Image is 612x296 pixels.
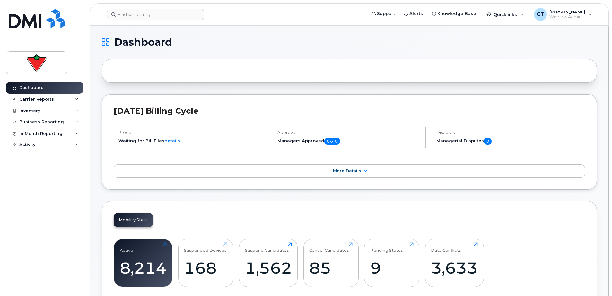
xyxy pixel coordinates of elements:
[118,138,261,144] li: Waiting for Bill Files
[277,138,420,145] h5: Managers Approved
[431,242,478,283] a: Data Conflicts3,633
[245,242,289,253] div: Suspend Candidates
[114,37,172,47] span: Dashboard
[370,259,414,277] div: 9
[484,138,492,145] span: 0
[309,242,349,253] div: Cancel Candidates
[114,106,585,116] h2: [DATE] Billing Cycle
[370,242,403,253] div: Pending Status
[184,242,227,253] div: Suspended Devices
[309,259,353,277] div: 85
[120,242,167,283] a: Active8,214
[333,169,361,173] span: More Details
[120,242,133,253] div: Active
[118,130,261,135] h4: Process
[164,138,180,143] a: details
[431,259,478,277] div: 3,633
[431,242,461,253] div: Data Conflicts
[120,259,167,277] div: 8,214
[309,242,353,283] a: Cancel Candidates85
[436,138,585,145] h5: Managerial Disputes
[184,259,227,277] div: 168
[245,242,292,283] a: Suspend Candidates1,562
[324,138,340,145] span: 0 of 0
[370,242,414,283] a: Pending Status9
[245,259,292,277] div: 1,562
[436,130,585,135] h4: Disputes
[184,242,227,283] a: Suspended Devices168
[277,130,420,135] h4: Approvals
